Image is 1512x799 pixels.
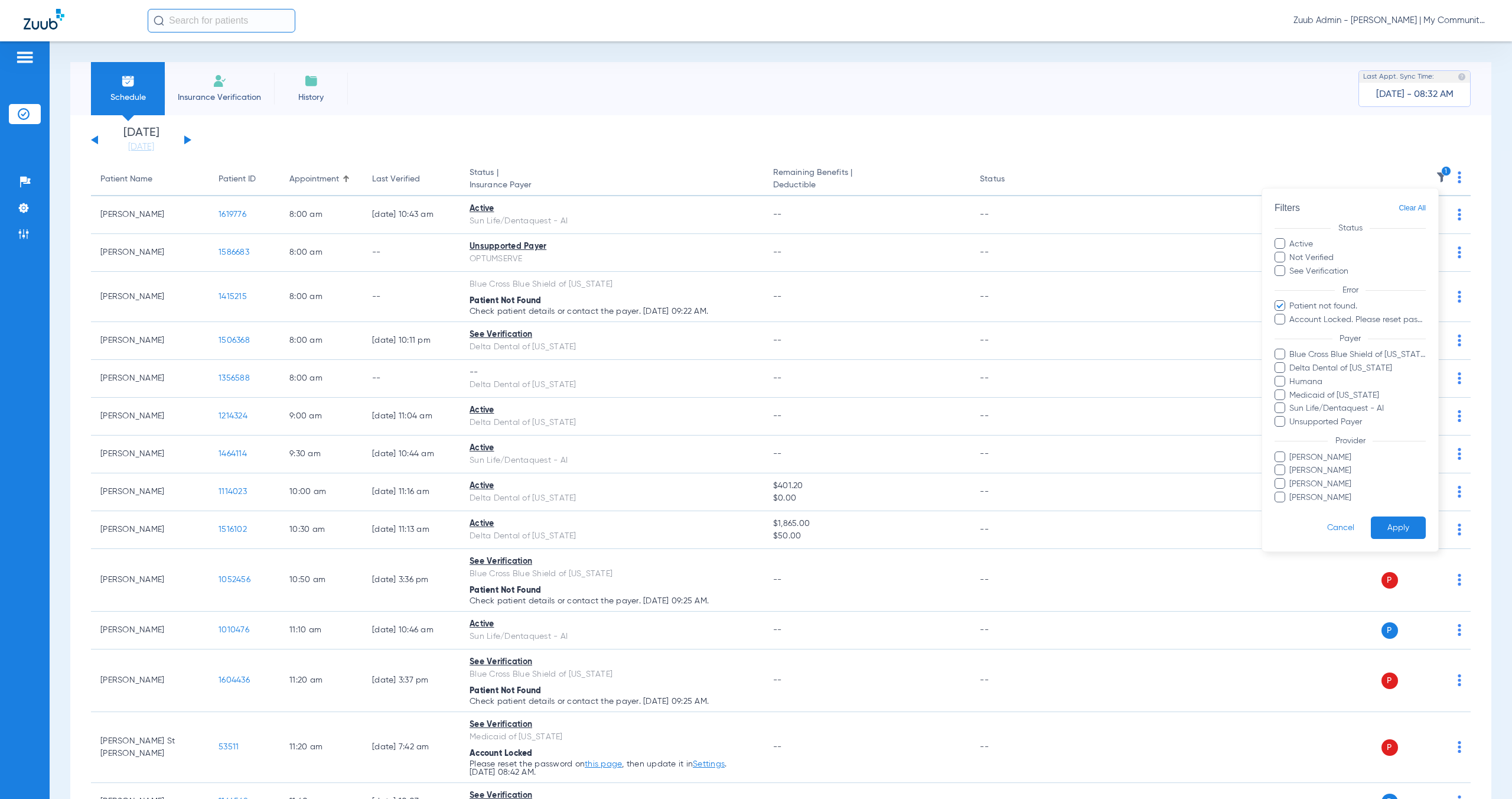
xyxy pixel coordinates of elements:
[1399,201,1426,216] span: Clear All
[1331,223,1370,232] span: Status
[1311,516,1371,539] button: Cancel
[1289,362,1426,375] span: Delta Dental of [US_STATE]
[1289,375,1426,388] span: Humana
[1275,265,1426,277] label: See Verification
[1289,478,1426,491] span: [PERSON_NAME]
[1335,285,1366,294] span: Error
[1275,238,1426,251] label: Active
[1275,251,1426,264] label: Not Verified
[1328,437,1373,445] span: Provider
[1275,203,1300,213] span: Filters
[1453,742,1512,799] iframe: Chat Widget
[1332,334,1368,342] span: Payer
[1289,313,1426,326] span: Account Locked. Please reset password.
[1289,389,1426,401] span: Medicaid of [US_STATE]
[1289,465,1426,477] span: [PERSON_NAME]
[1289,416,1426,428] span: Unsupported Payer
[1289,491,1426,504] span: [PERSON_NAME]
[1289,451,1426,463] span: [PERSON_NAME]
[1371,516,1426,539] button: Apply
[1289,402,1426,415] span: Sun Life/Dentaquest - AI
[1289,300,1426,313] span: Patient not found.
[1289,349,1426,361] span: Blue Cross Blue Shield of [US_STATE]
